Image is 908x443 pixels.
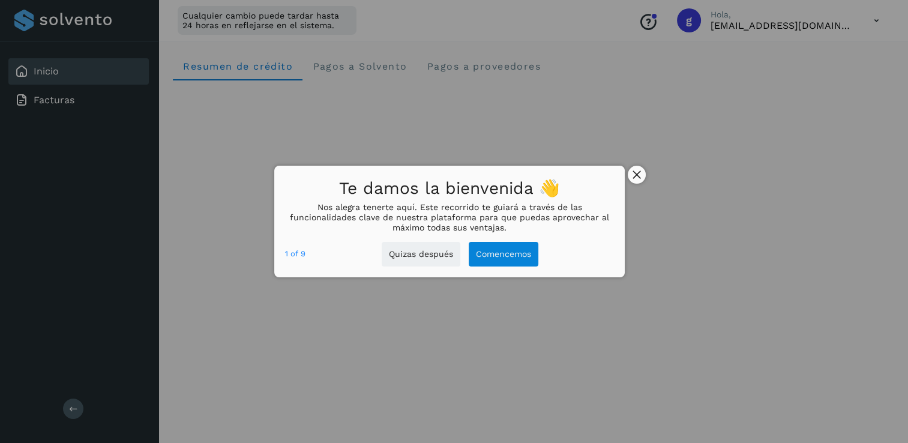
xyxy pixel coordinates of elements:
h1: Te damos la bienvenida 👋 [285,175,613,202]
div: step 1 of 9 [285,247,305,261]
button: close, [628,166,646,184]
p: Nos alegra tenerte aquí. Este recorrido te guiará a través de las funcionalidades clave de nuestr... [285,202,613,232]
div: Te damos la bienvenida 👋Nos alegra tenerte aquí. Este recorrido te guiará a través de las funcion... [274,166,624,277]
div: 1 of 9 [285,247,305,261]
button: Comencemos [469,242,538,267]
button: Quizas después [382,242,460,267]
